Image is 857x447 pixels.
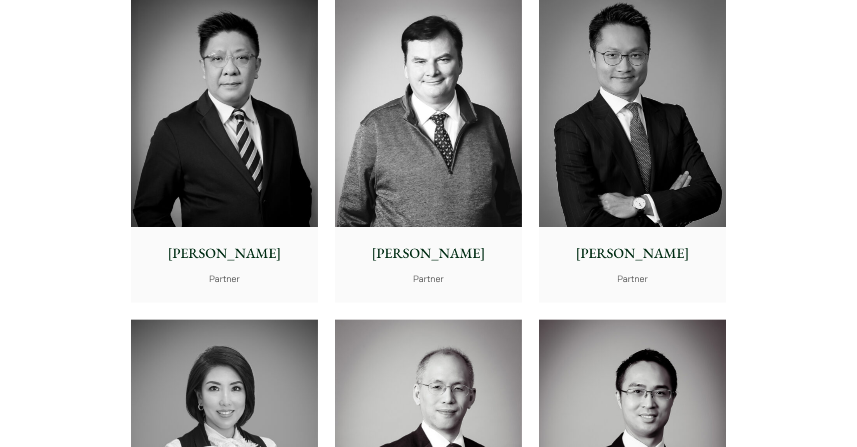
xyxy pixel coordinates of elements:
[343,272,514,285] p: Partner
[343,243,514,264] p: [PERSON_NAME]
[139,272,310,285] p: Partner
[547,243,718,264] p: [PERSON_NAME]
[547,272,718,285] p: Partner
[139,243,310,264] p: [PERSON_NAME]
